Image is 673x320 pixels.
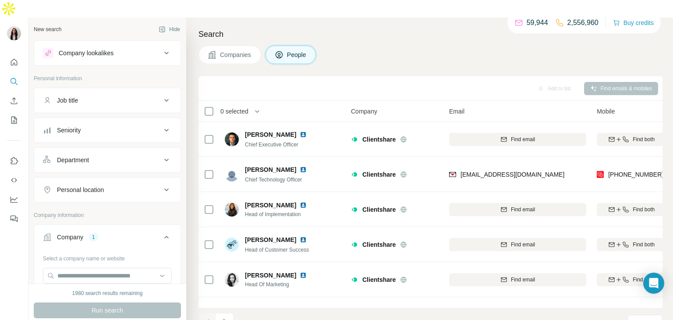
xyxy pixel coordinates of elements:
img: Logo of Clientshare [351,206,358,213]
img: provider findymail logo [449,170,456,179]
p: 59,944 [527,18,548,28]
img: Logo of Clientshare [351,136,358,143]
button: Buy credits [613,17,654,29]
span: [PERSON_NAME] [245,130,296,139]
span: Find email [511,135,535,143]
button: Seniority [34,120,181,141]
img: Avatar [225,238,239,252]
span: Find both [633,206,655,213]
img: LinkedIn logo [300,272,307,279]
div: Seniority [57,126,81,135]
div: 1 [89,233,99,241]
button: Find email [449,203,586,216]
button: Find both [597,273,666,286]
span: Head of Implementation [245,210,317,218]
button: Feedback [7,211,21,227]
button: Find email [449,133,586,146]
span: [PERSON_NAME] [245,235,296,244]
img: Logo of Clientshare [351,171,358,178]
span: Head Of Marketing [245,281,317,288]
img: LinkedIn logo [300,236,307,243]
div: Personal location [57,185,104,194]
h4: Search [198,28,662,40]
span: 0 selected [220,107,248,116]
p: Personal information [34,75,181,82]
span: Clientshare [362,170,396,179]
span: Find both [633,241,655,249]
span: Find both [633,276,655,284]
img: Logo of Clientshare [351,276,358,283]
img: LinkedIn logo [300,307,307,314]
span: Head of Customer Success [245,247,309,253]
img: LinkedIn logo [300,166,307,173]
button: Use Surfe API [7,172,21,188]
button: Dashboard [7,192,21,207]
span: Clientshare [362,240,396,249]
button: My lists [7,112,21,128]
div: 1980 search results remaining [72,289,143,297]
div: Company [57,233,83,242]
span: [EMAIL_ADDRESS][DOMAIN_NAME] [460,171,564,178]
span: Find email [511,276,535,284]
div: New search [34,25,61,33]
img: Avatar [225,273,239,287]
button: Company lookalikes [34,43,181,64]
span: [PERSON_NAME] [245,271,296,280]
p: 2,556,960 [567,18,599,28]
button: Find both [597,203,666,216]
button: Use Surfe on LinkedIn [7,153,21,169]
span: [PERSON_NAME] [245,165,296,174]
img: Avatar [225,167,239,181]
button: Department [34,149,181,171]
span: Find email [511,241,535,249]
div: Job title [57,96,78,105]
span: Email [449,107,464,116]
span: Chief Technology Officer [245,177,302,183]
button: Company1 [34,227,181,251]
button: Find both [597,238,666,251]
button: Find both [597,133,666,146]
img: Avatar [225,203,239,217]
img: Logo of Clientshare [351,241,358,248]
div: Company lookalikes [59,49,113,57]
span: Chief Executive Officer [245,142,298,148]
span: People [287,50,307,59]
img: LinkedIn logo [300,131,307,138]
span: Clientshare [362,135,396,144]
img: provider prospeo logo [597,170,604,179]
img: Avatar [7,26,21,40]
span: [PHONE_NUMBER] [608,171,663,178]
button: Quick start [7,54,21,70]
span: [PERSON_NAME] [245,201,296,210]
span: Clientshare [362,275,396,284]
p: Company information [34,211,181,219]
img: Avatar [225,132,239,146]
button: Enrich CSV [7,93,21,109]
div: Department [57,156,89,164]
button: Find email [449,273,586,286]
button: Find email [449,238,586,251]
span: Company [351,107,377,116]
button: Personal location [34,179,181,200]
span: [PERSON_NAME] [245,306,296,315]
button: Search [7,74,21,89]
button: Hide [152,23,186,36]
span: Clientshare [362,205,396,214]
button: Job title [34,90,181,111]
span: Find email [511,206,535,213]
span: Find both [633,135,655,143]
span: Mobile [597,107,615,116]
img: LinkedIn logo [300,202,307,209]
span: Companies [220,50,252,59]
div: Select a company name or website [43,251,172,263]
div: Open Intercom Messenger [643,273,664,294]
